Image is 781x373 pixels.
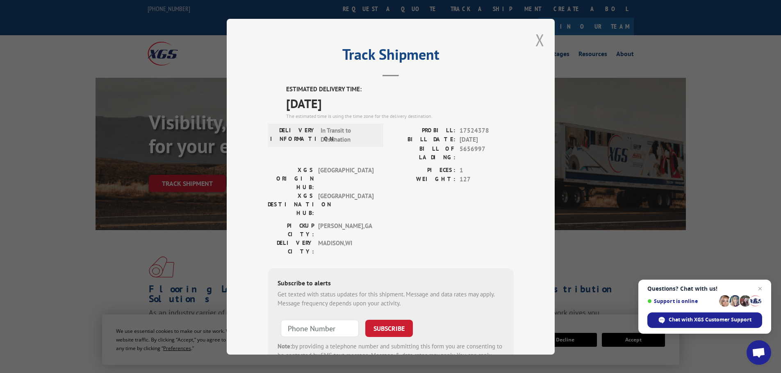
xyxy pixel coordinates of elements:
label: PROBILL: [391,126,455,135]
div: Get texted with status updates for this shipment. Message and data rates may apply. Message frequ... [278,289,504,308]
span: MADISON , WI [318,238,373,255]
span: 5656997 [460,144,514,161]
span: [GEOGRAPHIC_DATA] [318,191,373,217]
span: Questions? Chat with us! [647,285,762,292]
input: Phone Number [281,319,359,337]
button: Close modal [535,29,544,51]
button: SUBSCRIBE [365,319,413,337]
label: BILL OF LADING: [391,144,455,161]
span: Chat with XGS Customer Support [669,316,751,323]
span: Support is online [647,298,716,304]
label: DELIVERY CITY: [268,238,314,255]
label: XGS DESTINATION HUB: [268,191,314,217]
span: Close chat [755,284,765,294]
h2: Track Shipment [268,49,514,64]
div: Open chat [747,340,771,365]
span: 17524378 [460,126,514,135]
div: by providing a telephone number and submitting this form you are consenting to be contacted by SM... [278,341,504,369]
span: In Transit to Destination [321,126,376,144]
span: 1 [460,165,514,175]
label: ESTIMATED DELIVERY TIME: [286,85,514,94]
span: [PERSON_NAME] , GA [318,221,373,238]
label: WEIGHT: [391,175,455,184]
label: DELIVERY INFORMATION: [270,126,316,144]
label: BILL DATE: [391,135,455,145]
span: 127 [460,175,514,184]
span: [DATE] [286,94,514,112]
label: XGS ORIGIN HUB: [268,165,314,191]
strong: Note: [278,342,292,350]
span: [DATE] [460,135,514,145]
div: The estimated time is using the time zone for the delivery destination. [286,112,514,120]
div: Subscribe to alerts [278,278,504,289]
div: Chat with XGS Customer Support [647,312,762,328]
label: PIECES: [391,165,455,175]
span: [GEOGRAPHIC_DATA] [318,165,373,191]
label: PICKUP CITY: [268,221,314,238]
